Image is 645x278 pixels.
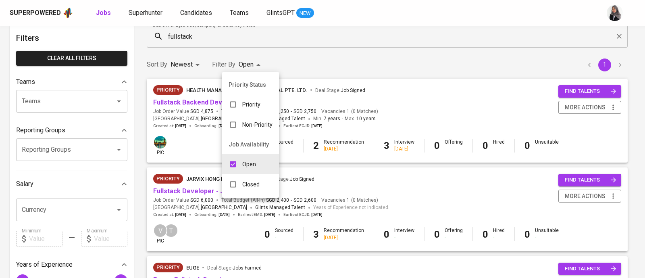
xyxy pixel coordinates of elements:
li: Job Availability [222,135,279,154]
p: Closed [242,180,260,188]
li: Priority Status [222,75,279,94]
p: Priority [242,100,260,109]
p: Non-Priority [242,121,273,129]
p: Open [242,160,256,168]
